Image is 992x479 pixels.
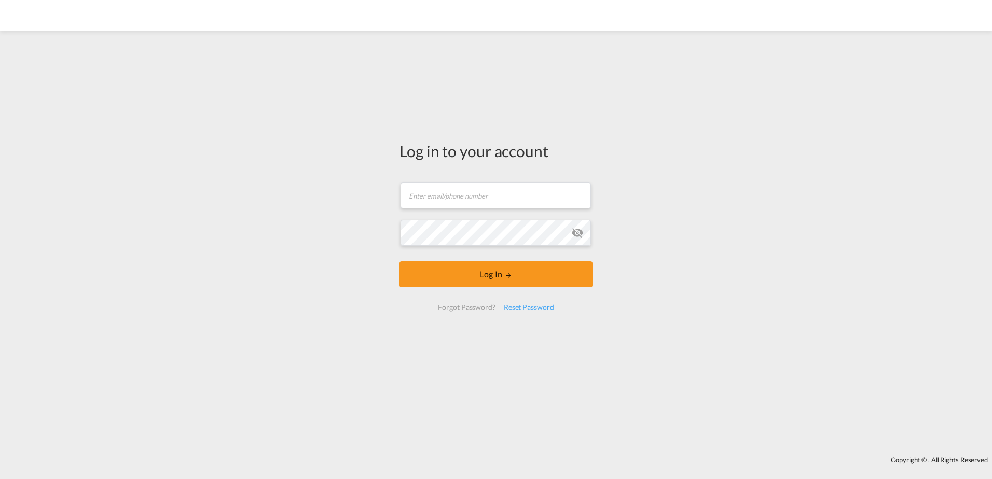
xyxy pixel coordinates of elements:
div: Reset Password [500,298,558,317]
button: LOGIN [399,261,593,287]
div: Forgot Password? [434,298,499,317]
md-icon: icon-eye-off [571,227,584,239]
input: Enter email/phone number [401,182,591,208]
div: Log in to your account [399,140,593,162]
